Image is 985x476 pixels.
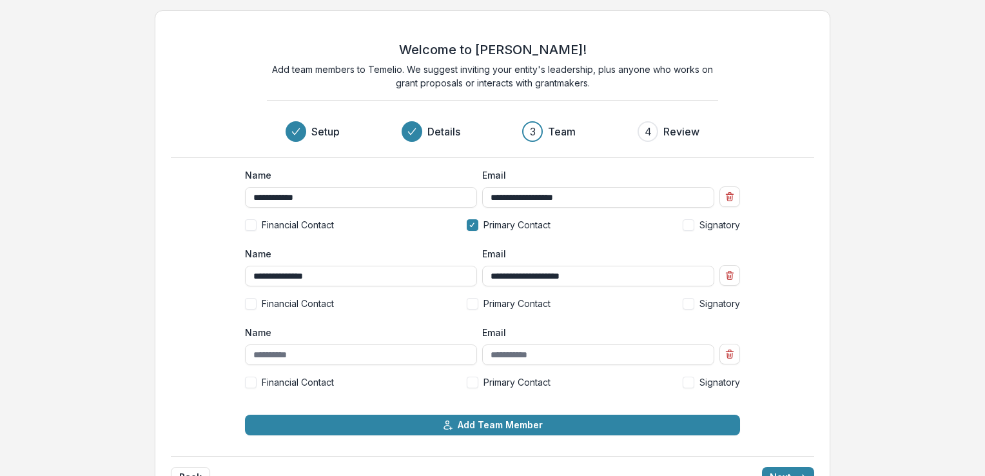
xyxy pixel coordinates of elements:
button: Add Team Member [245,415,740,435]
label: Name [245,326,469,339]
span: Financial Contact [262,375,334,389]
span: Signatory [699,375,740,389]
label: Name [245,247,469,261]
h3: Setup [311,124,340,139]
div: 4 [645,124,652,139]
div: Progress [286,121,699,142]
h3: Details [427,124,460,139]
span: Financial Contact [262,218,334,232]
span: Financial Contact [262,297,334,310]
button: Remove team member [719,186,740,207]
label: Name [245,168,469,182]
p: Add team members to Temelio. We suggest inviting your entity's leadership, plus anyone who works ... [267,63,718,90]
label: Email [482,247,707,261]
label: Email [482,168,707,182]
span: Signatory [699,218,740,232]
button: Remove team member [719,344,740,364]
div: 3 [530,124,536,139]
h3: Team [548,124,576,139]
h2: Welcome to [PERSON_NAME]! [399,42,587,57]
h3: Review [663,124,699,139]
label: Email [482,326,707,339]
button: Remove team member [719,265,740,286]
span: Primary Contact [483,297,551,310]
span: Primary Contact [483,375,551,389]
span: Primary Contact [483,218,551,232]
span: Signatory [699,297,740,310]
